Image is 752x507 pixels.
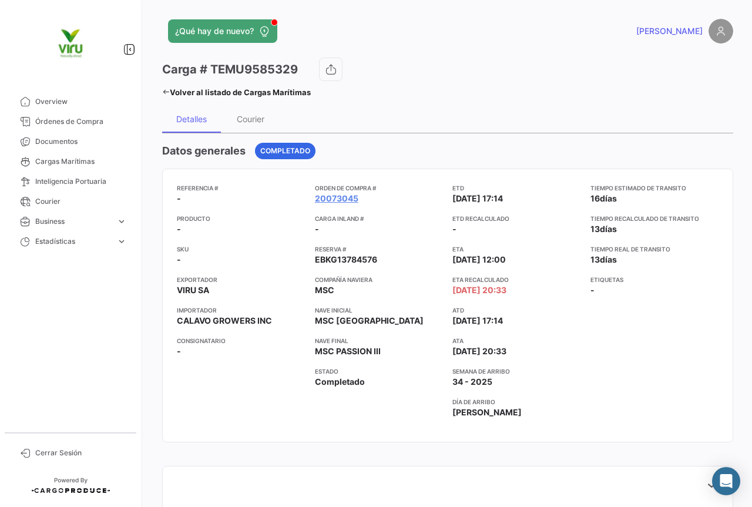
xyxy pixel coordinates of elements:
[177,193,181,204] span: -
[590,224,600,234] span: 13
[452,224,456,234] span: -
[590,183,719,193] app-card-info-title: Tiempo estimado de transito
[452,275,581,284] app-card-info-title: ETA Recalculado
[35,196,127,207] span: Courier
[177,254,181,266] span: -
[35,156,127,167] span: Cargas Marítimas
[452,336,581,345] app-card-info-title: ATA
[177,284,209,296] span: VIRU SA
[315,345,381,357] span: MSC PASSION III
[315,284,334,296] span: MSC
[315,254,377,266] span: EBKG13784576
[452,376,492,388] span: 34 - 2025
[315,214,444,223] app-card-info-title: Carga inland #
[452,244,581,254] app-card-info-title: ETA
[35,236,112,247] span: Estadísticas
[712,467,740,495] div: Abrir Intercom Messenger
[315,336,444,345] app-card-info-title: Nave final
[177,214,305,223] app-card-info-title: Producto
[452,315,503,327] span: [DATE] 17:14
[168,19,277,43] button: ¿Qué hay de nuevo?
[600,224,617,234] span: días
[9,132,132,152] a: Documentos
[41,14,100,73] img: viru.png
[452,254,506,266] span: [DATE] 12:00
[636,25,703,37] span: [PERSON_NAME]
[315,275,444,284] app-card-info-title: Compañía naviera
[116,216,127,227] span: expand_more
[590,275,719,284] app-card-info-title: Etiquetas
[709,19,733,43] img: placeholder-user.png
[590,214,719,223] app-card-info-title: Tiempo recalculado de transito
[177,345,181,357] span: -
[590,284,595,296] span: -
[177,336,305,345] app-card-info-title: Consignatario
[315,244,444,254] app-card-info-title: Reserva #
[590,244,719,254] app-card-info-title: Tiempo real de transito
[35,96,127,107] span: Overview
[452,397,581,407] app-card-info-title: Día de Arribo
[177,305,305,315] app-card-info-title: Importador
[162,143,246,159] h4: Datos generales
[315,183,444,193] app-card-info-title: Orden de Compra #
[315,223,319,235] span: -
[452,214,581,223] app-card-info-title: ETD Recalculado
[452,193,503,204] span: [DATE] 17:14
[9,192,132,211] a: Courier
[600,254,617,264] span: días
[162,84,311,100] a: Volver al listado de Cargas Marítimas
[315,305,444,315] app-card-info-title: Nave inicial
[315,367,444,376] app-card-info-title: Estado
[315,376,365,388] span: Completado
[9,92,132,112] a: Overview
[177,223,181,235] span: -
[315,315,424,327] span: MSC [GEOGRAPHIC_DATA]
[35,176,127,187] span: Inteligencia Portuaria
[116,236,127,247] span: expand_more
[177,275,305,284] app-card-info-title: Exportador
[9,152,132,172] a: Cargas Marítimas
[452,367,581,376] app-card-info-title: Semana de Arribo
[590,193,600,203] span: 16
[177,183,305,193] app-card-info-title: Referencia #
[35,216,112,227] span: Business
[237,114,264,124] div: Courier
[35,136,127,147] span: Documentos
[162,61,298,78] h3: Carga # TEMU9585329
[9,172,132,192] a: Inteligencia Portuaria
[177,315,272,327] span: CALAVO GROWERS INC
[590,254,600,264] span: 13
[315,193,358,204] a: 20073045
[35,116,127,127] span: Órdenes de Compra
[452,183,581,193] app-card-info-title: ETD
[452,407,522,418] span: [PERSON_NAME]
[452,345,506,357] span: [DATE] 20:33
[9,112,132,132] a: Órdenes de Compra
[176,114,207,124] div: Detalles
[600,193,617,203] span: días
[177,244,305,254] app-card-info-title: SKU
[260,146,310,156] span: Completado
[452,305,581,315] app-card-info-title: ATD
[175,25,254,37] span: ¿Qué hay de nuevo?
[35,448,127,458] span: Cerrar Sesión
[452,284,506,296] span: [DATE] 20:33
